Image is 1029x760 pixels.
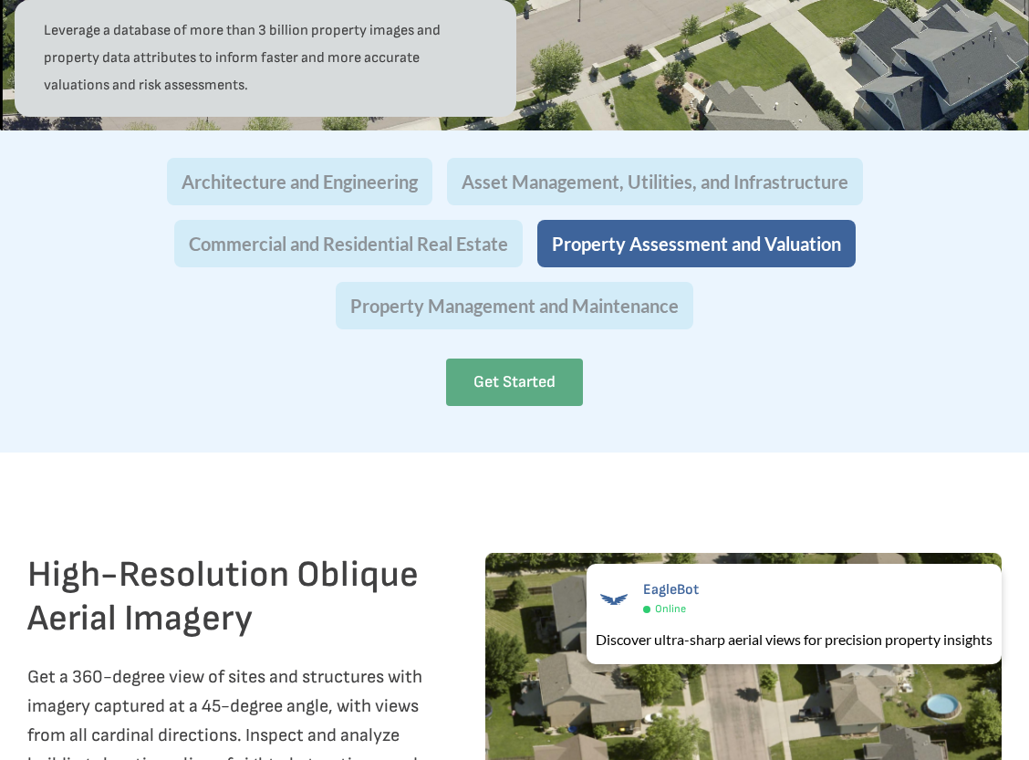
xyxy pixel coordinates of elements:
img: EagleBot [596,581,632,618]
button: Commercial and Residential Real Estate [174,220,523,267]
span: Online [655,602,686,616]
h2: High-Resolution Oblique Aerial Imagery [27,553,427,640]
p: Leverage a database of more than 3 billion property images and property data attributes to inform... [44,17,487,99]
a: Get Started [446,359,583,406]
button: Architecture and Engineering [167,158,432,205]
div: Discover ultra-sharp aerial views for precision property insights [596,629,993,651]
span: EagleBot [643,581,699,599]
button: Asset Management, Utilities, and Infrastructure [447,158,863,205]
button: Property Management and Maintenance [336,282,693,329]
